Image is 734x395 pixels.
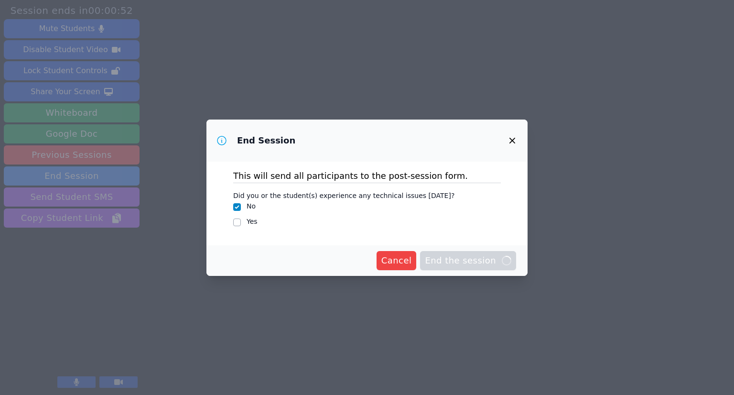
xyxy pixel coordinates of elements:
[420,251,516,270] button: End the session
[233,169,501,183] p: This will send all participants to the post-session form.
[233,187,454,201] legend: Did you or the student(s) experience any technical issues [DATE]?
[377,251,417,270] button: Cancel
[425,254,511,267] span: End the session
[247,202,256,210] label: No
[237,135,295,146] h3: End Session
[247,218,258,225] label: Yes
[381,254,412,267] span: Cancel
